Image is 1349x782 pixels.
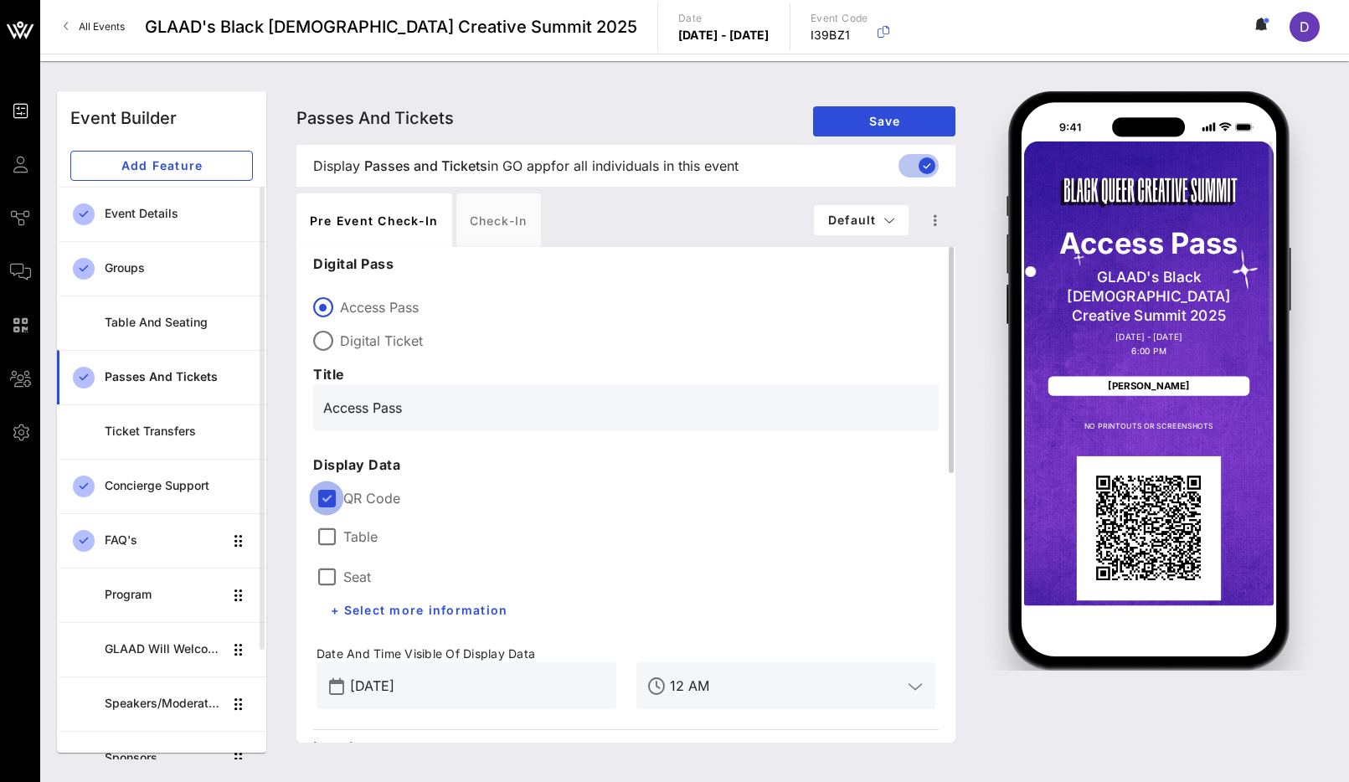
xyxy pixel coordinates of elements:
[364,156,487,176] span: Passes and Tickets
[313,364,939,384] p: Title
[1048,419,1249,431] p: NO PRINTOUTS OR SCREENSHOTS
[105,751,223,765] div: Sponsors
[105,588,223,602] div: Program
[57,677,266,731] a: Speakers/Moderators
[70,151,253,181] button: Add Feature
[296,193,452,247] div: Pre Event Check-in
[313,254,939,274] p: Digital Pass
[85,158,239,172] span: Add Feature
[343,528,378,545] label: Table
[105,424,253,439] div: Ticket Transfers
[330,603,507,617] span: + Select more information
[826,114,942,128] span: Save
[57,350,266,404] a: Passes and Tickets
[1048,268,1249,326] p: GLAAD's Black [DEMOGRAPHIC_DATA] Creative Summit 2025
[105,207,253,221] div: Event Details
[1048,330,1249,342] p: [DATE] - [DATE]
[105,642,223,656] div: GLAAD will welcome Creatives across five sectors
[340,299,939,316] label: Access Pass
[54,13,135,40] a: All Events
[57,513,266,568] a: FAQ's
[145,14,637,39] span: GLAAD's Black [DEMOGRAPHIC_DATA] Creative Summit 2025
[340,332,939,349] label: Digital Ticket
[57,622,266,677] a: GLAAD will welcome Creatives across five sectors
[343,490,935,507] label: QR Code
[296,108,454,128] span: Passes and Tickets
[811,27,868,44] p: I39BZ1
[105,479,253,493] div: Concierge Support
[343,568,371,585] label: Seat
[317,646,616,662] span: Date And Time Visible Of Display Data
[105,533,223,548] div: FAQ's
[57,459,266,513] a: Concierge Support
[456,193,541,247] div: Check-in
[1077,455,1222,600] div: QR Code
[1290,12,1320,42] div: D
[1048,345,1249,357] p: 6:00 PM
[317,595,521,625] button: + Select more information
[1048,376,1249,395] div: [PERSON_NAME]
[105,370,253,384] div: Passes and Tickets
[1300,18,1310,35] span: D
[313,455,939,475] p: Display Data
[313,737,939,757] p: Logo Image
[57,187,266,241] a: Event Details
[813,106,955,136] button: Save
[57,296,266,350] a: Table and Seating
[551,156,739,176] span: for all individuals in this event
[105,316,253,330] div: Table and Seating
[70,105,177,131] div: Event Builder
[57,241,266,296] a: Groups
[811,10,868,27] p: Event Code
[814,205,909,235] button: Default
[678,27,770,44] p: [DATE] - [DATE]
[105,697,223,711] div: Speakers/Moderators
[1048,228,1249,258] p: Access Pass
[678,10,770,27] p: Date
[79,20,125,33] span: All Events
[57,568,266,622] a: Program
[57,404,266,459] a: Ticket Transfers
[313,156,739,176] span: Display in GO app
[827,213,895,227] span: Default
[105,261,253,275] div: Groups
[329,678,344,695] button: prepend icon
